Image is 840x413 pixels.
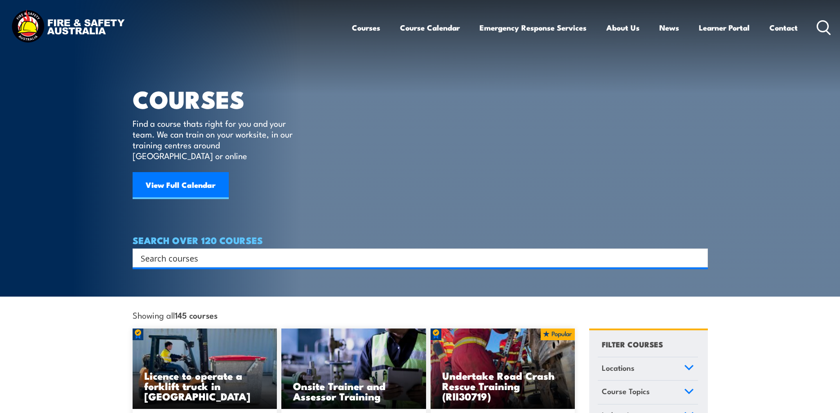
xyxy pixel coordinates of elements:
h1: COURSES [133,88,306,109]
h3: Undertake Road Crash Rescue Training (RII30719) [442,370,564,401]
h4: FILTER COURSES [602,338,663,350]
a: Contact [769,16,798,40]
strong: 145 courses [175,309,218,321]
button: Search magnifier button [692,252,705,264]
a: Locations [598,357,698,381]
img: Licence to operate a forklift truck Training [133,329,277,409]
a: Undertake Road Crash Rescue Training (RII30719) [431,329,575,409]
h3: Onsite Trainer and Assessor Training [293,381,414,401]
form: Search form [142,252,690,264]
a: Emergency Response Services [480,16,587,40]
a: View Full Calendar [133,172,229,199]
img: Safety For Leaders [281,329,426,409]
img: Road Crash Rescue Training [431,329,575,409]
h3: Licence to operate a forklift truck in [GEOGRAPHIC_DATA] [144,370,266,401]
p: Find a course thats right for you and your team. We can train on your worksite, in our training c... [133,118,297,161]
h4: SEARCH OVER 120 COURSES [133,235,708,245]
a: Learner Portal [699,16,750,40]
a: News [659,16,679,40]
input: Search input [141,251,688,265]
a: About Us [606,16,640,40]
a: Courses [352,16,380,40]
a: Licence to operate a forklift truck in [GEOGRAPHIC_DATA] [133,329,277,409]
span: Showing all [133,310,218,320]
span: Locations [602,362,635,374]
a: Course Calendar [400,16,460,40]
a: Course Topics [598,381,698,404]
span: Course Topics [602,385,650,397]
a: Onsite Trainer and Assessor Training [281,329,426,409]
